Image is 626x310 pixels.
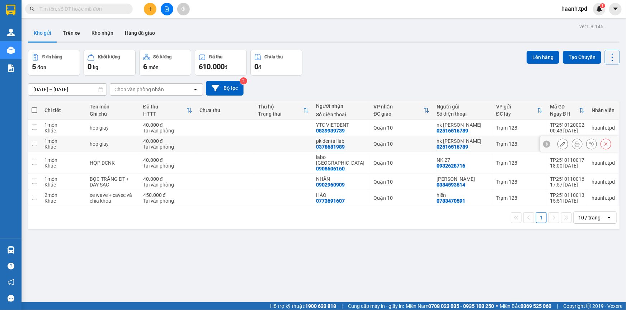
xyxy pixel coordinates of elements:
[550,122,585,128] div: TP2510120002
[143,62,147,71] span: 6
[578,214,601,221] div: 10 / trang
[119,24,161,42] button: Hàng đã giao
[44,122,83,128] div: 1 món
[316,103,366,109] div: Người nhận
[592,160,615,166] div: haanh.tpd
[6,15,63,32] div: nk [PERSON_NAME]
[586,304,591,309] span: copyright
[305,303,336,309] strong: 1900 633 818
[88,62,91,71] span: 0
[44,163,83,169] div: Khác
[69,15,120,23] div: YTC VIETDENT
[370,101,433,120] th: Toggle SortBy
[148,6,153,11] span: plus
[84,50,136,76] button: Khối lượng0kg
[496,111,537,117] div: ĐC lấy
[521,303,551,309] strong: 0369 525 060
[348,302,404,310] span: Cung cấp máy in - giấy in:
[90,192,136,204] div: xe wave + cavec và chìa khóa
[7,64,15,72] img: solution-icon
[193,87,198,92] svg: open
[143,138,193,144] div: 40.000 đ
[601,3,604,8] span: 1
[546,101,588,120] th: Toggle SortBy
[316,138,366,144] div: pk dental lab
[90,176,136,188] div: BỌC TRẮNG ĐT + DÂY SẠC
[144,3,156,15] button: plus
[199,107,250,113] div: Chưa thu
[161,3,173,15] button: file-add
[550,182,585,188] div: 17:57 [DATE]
[90,104,136,110] div: Tên món
[240,77,247,84] sup: 2
[609,3,622,15] button: caret-down
[44,107,83,113] div: Chi tiết
[44,192,83,198] div: 2 món
[437,157,489,163] div: NK 27
[44,198,83,204] div: Khác
[500,302,551,310] span: Miền Bắc
[437,104,489,110] div: Người gửi
[5,46,65,55] div: 40.000
[143,176,193,182] div: 40.000 đ
[177,3,190,15] button: aim
[143,111,187,117] div: HTTT
[258,64,261,70] span: đ
[550,128,585,134] div: 00:43 [DATE]
[596,6,603,12] img: icon-new-feature
[7,246,15,254] img: warehouse-icon
[250,50,302,76] button: Chưa thu0đ
[265,54,283,59] div: Chưa thu
[550,198,585,204] div: 15:51 [DATE]
[57,24,86,42] button: Trên xe
[373,141,429,147] div: Quận 10
[7,29,15,36] img: warehouse-icon
[316,154,366,166] div: labo việt tiên
[612,6,619,12] span: caret-down
[32,62,36,71] span: 5
[437,138,489,144] div: nk lê anh
[557,302,558,310] span: |
[44,176,83,182] div: 1 món
[600,3,605,8] sup: 1
[316,144,345,150] div: 0378681989
[373,179,429,185] div: Quận 10
[143,122,193,128] div: 40.000 đ
[143,144,193,150] div: Tại văn phòng
[496,195,543,201] div: Trạm 128
[6,7,17,14] span: Gửi:
[90,111,136,117] div: Ghi chú
[5,47,17,54] span: CR :
[373,125,429,131] div: Quận 10
[8,295,14,302] span: message
[154,54,172,59] div: Số lượng
[342,302,343,310] span: |
[579,23,603,30] div: ver 1.8.146
[316,192,366,198] div: HÀO
[556,4,593,13] span: haanh.tpd
[437,192,489,198] div: hiển
[592,179,615,185] div: haanh.tpd
[7,47,15,54] img: warehouse-icon
[437,128,468,134] div: 02516516789
[44,138,83,144] div: 1 món
[557,139,568,149] div: Sửa đơn hàng
[373,195,429,201] div: Quận 10
[527,51,559,64] button: Lên hàng
[550,192,585,198] div: TP2510110013
[592,125,615,131] div: haanh.tpd
[254,101,312,120] th: Toggle SortBy
[8,279,14,286] span: notification
[149,64,159,70] span: món
[606,215,612,221] svg: open
[164,6,169,11] span: file-add
[428,303,494,309] strong: 0708 023 035 - 0935 103 250
[437,111,489,117] div: Số điện thoại
[44,128,83,134] div: Khác
[373,111,424,117] div: ĐC giao
[143,198,193,204] div: Tại văn phòng
[437,122,489,128] div: nk lê anh
[592,107,615,113] div: Nhân viên
[550,104,579,110] div: Mã GD
[373,160,429,166] div: Quận 10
